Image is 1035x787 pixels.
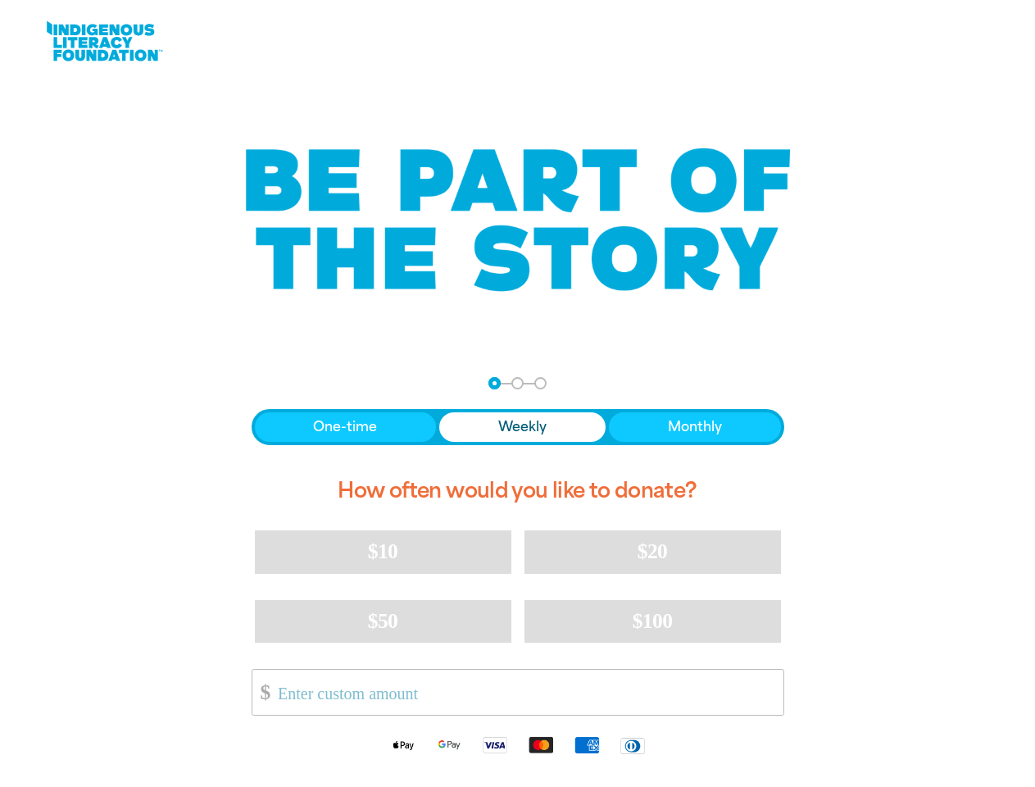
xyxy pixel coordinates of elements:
h2: How often would you like to donate? [252,465,784,517]
span: Weekly [498,417,547,437]
button: $50 [255,600,511,643]
img: Diners Club logo [610,736,656,755]
img: Mastercard logo [518,735,564,754]
button: Monthly [609,412,781,442]
img: Apple Pay logo [380,735,426,754]
button: $10 [255,530,511,573]
span: $50 [368,609,397,633]
input: Enter custom amount [266,670,783,715]
span: Monthly [668,417,722,437]
img: Be part of the story [231,116,805,325]
button: Weekly [439,412,606,442]
img: Google Pay logo [426,735,472,754]
span: $10 [368,539,397,563]
button: $20 [524,530,781,573]
button: One-time [255,412,437,442]
span: $20 [638,539,667,563]
span: One-time [313,417,377,437]
span: $ [252,674,270,711]
button: $100 [524,600,781,643]
span: $100 [633,609,673,633]
div: Available payment methods [252,722,784,767]
button: Navigate to step 1 of 3 to enter your donation amount [488,377,501,389]
button: Navigate to step 3 of 3 to enter your payment details [534,377,547,389]
img: American Express logo [564,735,610,754]
button: Navigate to step 2 of 3 to enter your details [511,377,524,389]
img: Visa logo [472,735,518,754]
div: Donation frequency [252,409,784,445]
